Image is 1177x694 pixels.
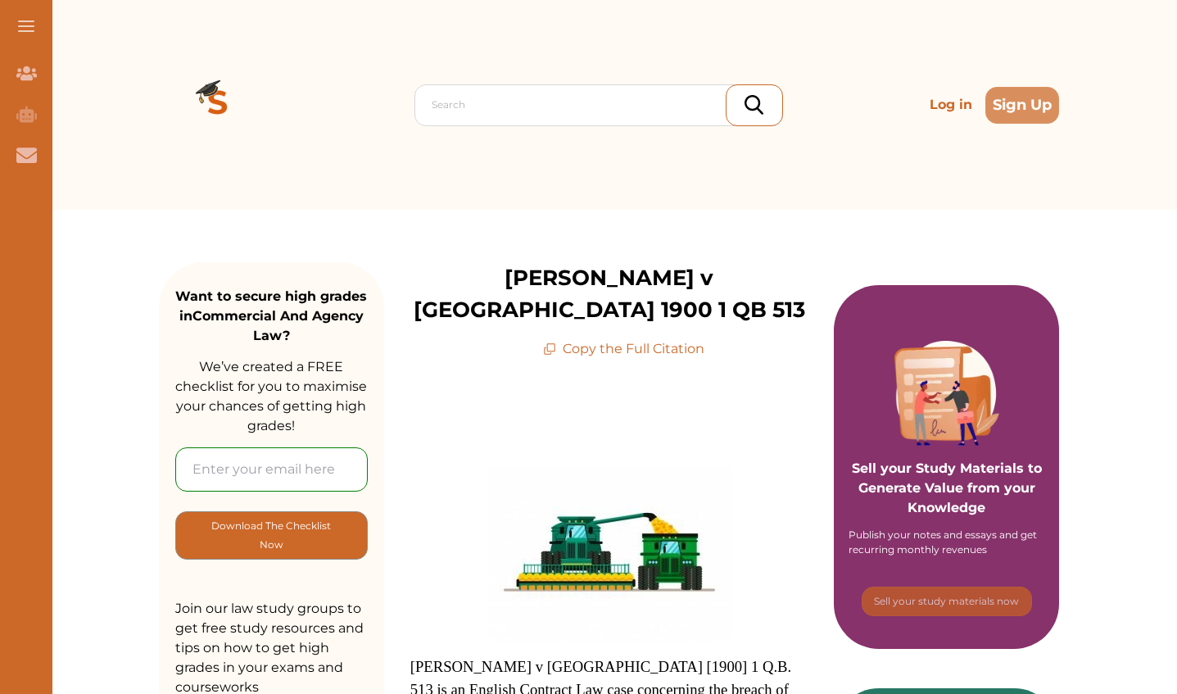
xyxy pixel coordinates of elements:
[850,413,1043,518] p: Sell your Study Materials to Generate Value from your Knowledge
[384,262,835,326] p: [PERSON_NAME] v [GEOGRAPHIC_DATA] 1900 1 QB 513
[862,587,1032,616] button: [object Object]
[209,516,334,555] p: Download The Checklist Now
[745,95,763,115] img: search_icon
[985,87,1059,124] button: Sign Up
[543,339,704,359] p: Copy the Full Citation
[849,528,1045,557] div: Publish your notes and essays and get recurring monthly revenues
[487,467,732,642] img: reaping--300x214.jpg
[923,88,979,121] p: Log in
[894,341,999,446] img: Purple card image
[874,594,1019,609] p: Sell your study materials now
[175,288,367,343] strong: Want to secure high grades in Commercial And Agency Law ?
[784,620,1161,678] iframe: HelpCrunch
[175,359,367,433] span: We’ve created a FREE checklist for you to maximise your chances of getting high grades!
[175,511,368,560] button: [object Object]
[175,447,368,492] input: Enter your email here
[159,46,277,164] img: Logo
